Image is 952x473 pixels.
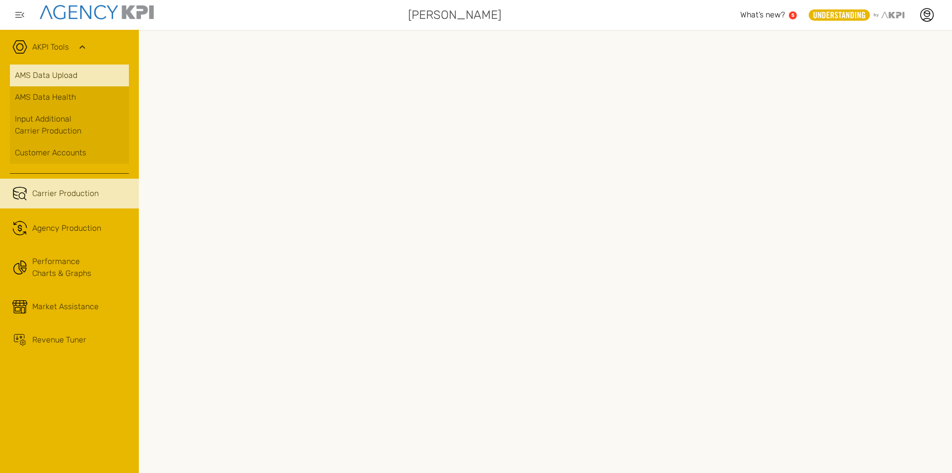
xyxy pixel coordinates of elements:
span: Agency Production [32,222,101,234]
img: agencykpi-logo-550x69-2d9e3fa8.png [40,5,154,19]
span: Market Assistance [32,301,99,313]
a: 5 [789,11,797,19]
a: Input AdditionalCarrier Production [10,108,129,142]
span: AMS Data Health [15,91,76,103]
span: Revenue Tuner [32,334,86,346]
a: AKPI Tools [32,41,69,53]
span: Carrier Production [32,188,99,200]
span: What’s new? [740,10,785,19]
a: AMS Data Upload [10,65,129,86]
div: Customer Accounts [15,147,124,159]
span: [PERSON_NAME] [408,6,501,24]
a: AMS Data Health [10,86,129,108]
text: 5 [791,12,794,18]
a: Customer Accounts [10,142,129,164]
